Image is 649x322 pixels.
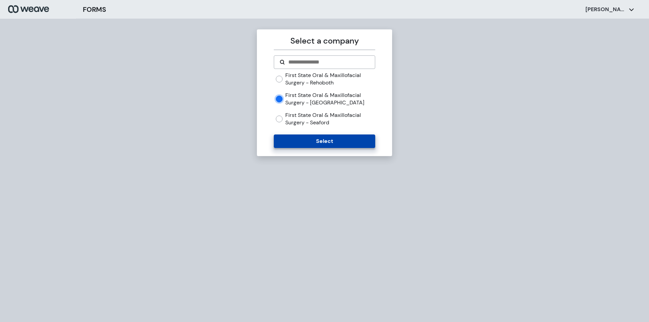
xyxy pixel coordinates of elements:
label: First State Oral & Maxillofacial Surgery - [GEOGRAPHIC_DATA] [285,92,375,106]
input: Search [288,58,369,66]
p: [PERSON_NAME] [585,6,626,13]
button: Select [274,134,375,148]
label: First State Oral & Maxillofacial Surgery - Rehoboth [285,72,375,86]
label: First State Oral & Maxillofacial Surgery - Seaford [285,112,375,126]
p: Select a company [274,35,375,47]
h3: FORMS [83,4,106,15]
